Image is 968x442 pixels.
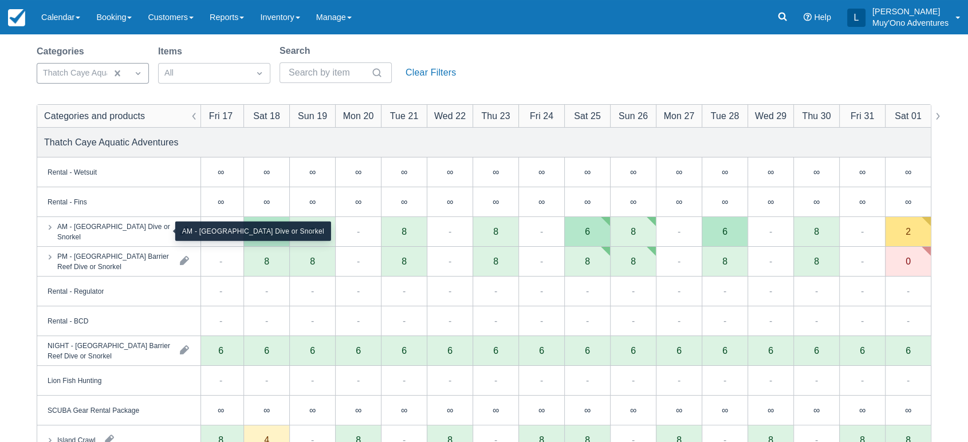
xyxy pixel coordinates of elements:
div: 6 [427,336,473,366]
div: - [357,373,360,387]
div: ∞ [427,157,473,187]
div: ∞ [747,396,793,425]
div: AM - [GEOGRAPHIC_DATA] Dive or Snorkel [57,221,171,242]
div: ∞ [859,197,865,206]
div: - [723,284,726,298]
div: ∞ [263,405,270,415]
div: - [357,254,360,268]
div: ∞ [793,187,839,217]
div: - [815,314,818,327]
div: ∞ [263,197,270,206]
div: - [494,373,497,387]
div: 8 [814,256,819,266]
div: 6 [381,336,427,366]
div: 8 [631,256,636,266]
div: 6 [518,336,564,366]
div: ∞ [768,197,774,206]
div: ∞ [289,157,335,187]
div: ∞ [381,396,427,425]
div: ∞ [447,167,453,176]
div: ∞ [518,187,564,217]
div: L [847,9,865,27]
div: - [769,254,772,268]
div: - [723,373,726,387]
div: 6 [631,346,636,355]
div: ∞ [702,157,747,187]
div: - [448,373,451,387]
div: ∞ [676,167,682,176]
div: 6 [793,336,839,366]
div: ∞ [630,405,636,415]
div: - [769,314,772,327]
div: ∞ [447,197,453,206]
div: ∞ [473,157,518,187]
div: ∞ [493,197,499,206]
div: ∞ [309,197,316,206]
div: ∞ [584,405,591,415]
span: Help [814,13,831,22]
div: 6 [906,346,911,355]
div: ∞ [656,157,702,187]
div: - [448,284,451,298]
div: - [678,224,680,238]
div: - [861,254,864,268]
div: - [265,314,268,327]
div: - [494,284,497,298]
div: ∞ [289,396,335,425]
div: ∞ [538,405,545,415]
div: - [861,284,864,298]
div: - [219,284,222,298]
div: ∞ [702,187,747,217]
div: ∞ [473,396,518,425]
div: - [769,373,772,387]
div: 6 [402,346,407,355]
div: 6 [860,346,865,355]
div: ∞ [610,187,656,217]
div: ∞ [793,396,839,425]
div: - [815,373,818,387]
div: 0 [906,256,911,266]
div: ∞ [839,396,885,425]
div: - [678,314,680,327]
div: - [678,284,680,298]
div: Wed 22 [434,109,466,123]
div: 6 [722,346,727,355]
div: NIGHT - [GEOGRAPHIC_DATA] Barrier Reef Dive or Snorkel [48,340,171,361]
div: Categories and products [44,109,145,123]
div: ∞ [584,167,591,176]
div: ∞ [518,157,564,187]
div: ∞ [768,167,774,176]
div: ∞ [839,157,885,187]
div: ∞ [747,157,793,187]
div: Tue 28 [711,109,739,123]
div: Tue 21 [390,109,419,123]
div: ∞ [493,167,499,176]
div: ∞ [564,396,610,425]
div: ∞ [768,405,774,415]
div: - [586,314,589,327]
div: Rental - BCD [48,315,88,326]
div: ∞ [676,197,682,206]
div: Rental - Regulator [48,286,104,296]
div: ∞ [839,187,885,217]
div: ∞ [243,157,289,187]
div: ∞ [793,157,839,187]
div: ∞ [722,197,728,206]
div: ∞ [335,157,381,187]
div: - [586,373,589,387]
div: ∞ [905,197,911,206]
div: ∞ [401,405,407,415]
div: ∞ [813,405,820,415]
div: ∞ [401,197,407,206]
div: ∞ [905,167,911,176]
div: ∞ [427,187,473,217]
div: - [815,284,818,298]
div: 8 [631,227,636,236]
div: - [678,373,680,387]
div: ∞ [218,405,224,415]
div: ∞ [656,396,702,425]
div: - [540,373,543,387]
div: - [265,284,268,298]
div: ∞ [381,187,427,217]
div: 6 [243,336,289,366]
